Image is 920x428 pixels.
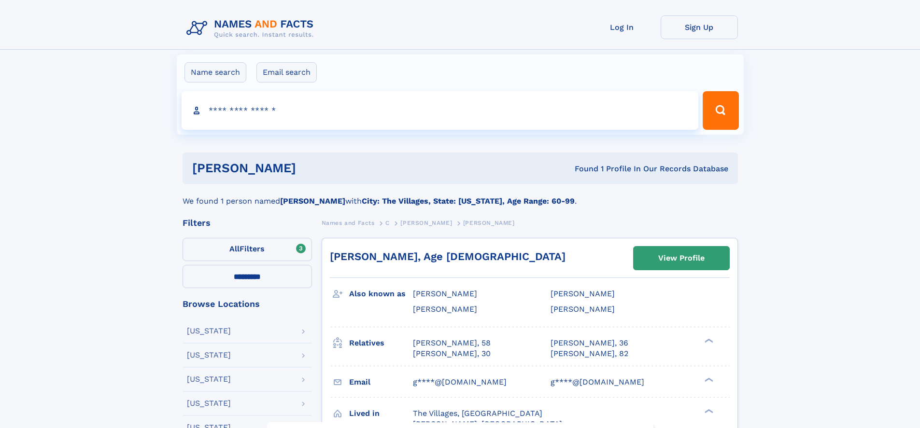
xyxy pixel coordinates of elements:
[413,304,477,314] span: [PERSON_NAME]
[183,15,322,41] img: Logo Names and Facts
[400,220,452,226] span: [PERSON_NAME]
[385,220,390,226] span: C
[463,220,515,226] span: [PERSON_NAME]
[551,348,628,359] a: [PERSON_NAME], 82
[583,15,661,39] a: Log In
[413,409,542,418] span: The Villages, [GEOGRAPHIC_DATA]
[187,327,231,335] div: [US_STATE]
[229,244,240,253] span: All
[187,375,231,383] div: [US_STATE]
[183,219,312,227] div: Filters
[703,91,738,130] button: Search Button
[385,217,390,229] a: C
[413,289,477,298] span: [PERSON_NAME]
[183,300,312,308] div: Browse Locations
[349,335,413,351] h3: Relatives
[183,184,738,207] div: We found 1 person named with .
[280,196,345,206] b: [PERSON_NAME]
[256,62,317,83] label: Email search
[362,196,575,206] b: City: The Villages, State: [US_STATE], Age Range: 60-99
[634,247,729,270] a: View Profile
[187,351,231,359] div: [US_STATE]
[349,374,413,390] h3: Email
[349,405,413,422] h3: Lived in
[551,289,615,298] span: [PERSON_NAME]
[182,91,699,130] input: search input
[349,286,413,302] h3: Also known as
[187,400,231,407] div: [US_STATE]
[658,247,705,269] div: View Profile
[702,376,714,383] div: ❯
[702,337,714,344] div: ❯
[551,338,628,348] a: [PERSON_NAME], 36
[184,62,246,83] label: Name search
[435,164,728,174] div: Found 1 Profile In Our Records Database
[702,408,714,414] div: ❯
[551,304,615,314] span: [PERSON_NAME]
[183,238,312,261] label: Filters
[413,348,491,359] a: [PERSON_NAME], 30
[400,217,452,229] a: [PERSON_NAME]
[192,162,436,174] h1: [PERSON_NAME]
[330,250,566,262] a: [PERSON_NAME], Age [DEMOGRAPHIC_DATA]
[322,217,375,229] a: Names and Facts
[413,338,491,348] a: [PERSON_NAME], 58
[661,15,738,39] a: Sign Up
